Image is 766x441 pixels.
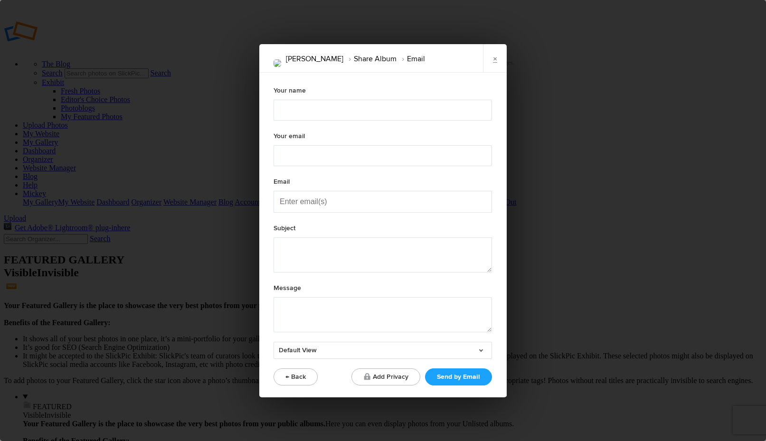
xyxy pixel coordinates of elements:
[351,368,420,385] button: Add Privacy
[425,368,492,385] button: Send by Email
[397,51,425,67] li: Email
[483,44,507,73] a: ×
[274,176,290,188] div: Email
[274,368,318,385] button: ← Back
[274,130,305,142] div: Your email
[280,191,375,212] input: Enter email(s)
[274,84,306,97] div: Your name
[274,59,281,67] img: Kenna_Nicole_059.png
[274,222,295,235] div: Subject
[274,342,492,359] a: Default View
[274,282,301,294] div: Message
[286,51,343,67] li: [PERSON_NAME]
[343,51,397,67] li: Share Album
